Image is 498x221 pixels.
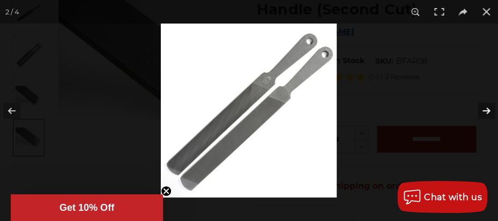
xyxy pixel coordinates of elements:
button: Next (arrow right) [460,84,498,138]
span: Get 10% Off [60,202,114,213]
span: Chat with us [424,192,482,202]
div: Get 10% OffClose teaser [11,194,163,221]
button: Close teaser [161,186,172,196]
img: Axe_File_Both_Sides__99316.1570197091.jpg [161,24,337,197]
button: Chat with us [397,181,487,213]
